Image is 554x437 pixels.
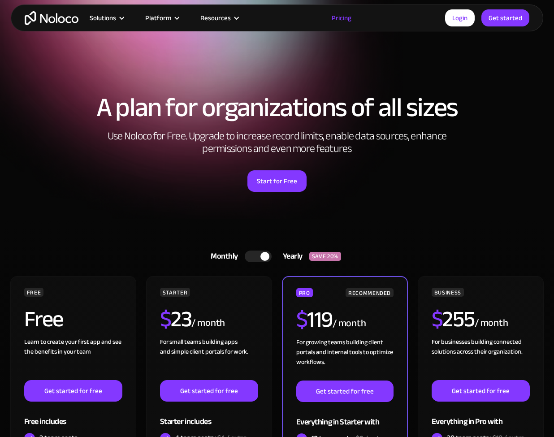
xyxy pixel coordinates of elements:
[432,337,530,380] div: For businesses building connected solutions across their organization. ‍
[9,94,545,121] h1: A plan for organizations of all sizes
[247,170,307,192] a: Start for Free
[160,308,192,330] h2: 23
[160,402,258,431] div: Starter includes
[24,337,122,380] div: Learn to create your first app and see the benefits in your team ‍
[296,381,394,402] a: Get started for free
[333,316,366,331] div: / month
[189,12,249,24] div: Resources
[200,12,231,24] div: Resources
[296,308,333,331] h2: 119
[24,380,122,402] a: Get started for free
[445,9,475,26] a: Login
[25,11,78,25] a: home
[296,402,394,431] div: Everything in Starter with
[134,12,189,24] div: Platform
[98,130,456,155] h2: Use Noloco for Free. Upgrade to increase record limits, enable data sources, enhance permissions ...
[272,250,309,263] div: Yearly
[145,12,171,24] div: Platform
[346,288,394,297] div: RECOMMENDED
[432,298,443,340] span: $
[432,288,464,297] div: BUSINESS
[78,12,134,24] div: Solutions
[296,299,307,341] span: $
[296,337,394,381] div: For growing teams building client portals and internal tools to optimize workflows.
[160,298,171,340] span: $
[320,12,363,24] a: Pricing
[191,316,225,330] div: / month
[432,380,530,402] a: Get started for free
[309,252,341,261] div: SAVE 20%
[160,337,258,380] div: For small teams building apps and simple client portals for work. ‍
[90,12,116,24] div: Solutions
[24,402,122,431] div: Free includes
[296,288,313,297] div: PRO
[475,316,508,330] div: / month
[432,308,475,330] h2: 255
[432,402,530,431] div: Everything in Pro with
[199,250,245,263] div: Monthly
[160,380,258,402] a: Get started for free
[160,288,190,297] div: STARTER
[481,9,529,26] a: Get started
[24,308,63,330] h2: Free
[24,288,44,297] div: FREE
